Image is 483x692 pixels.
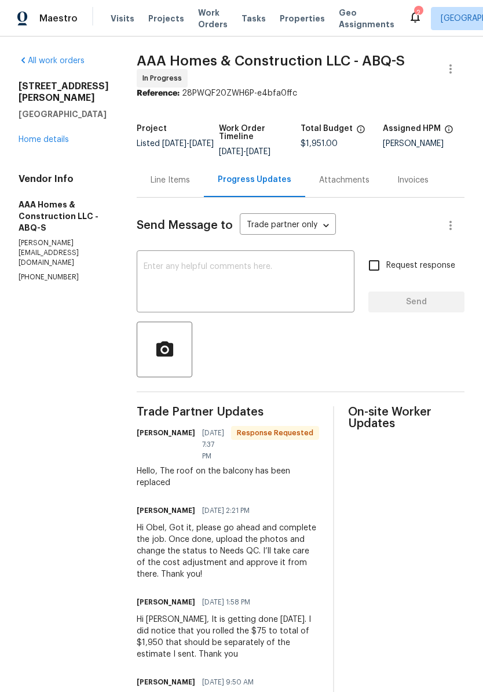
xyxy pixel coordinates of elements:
[151,174,190,186] div: Line Items
[19,199,109,234] h5: AAA Homes & Construction LLC - ABQ-S
[219,148,270,156] span: -
[19,272,109,282] p: [PHONE_NUMBER]
[240,216,336,235] div: Trade partner only
[246,148,270,156] span: [DATE]
[232,427,318,439] span: Response Requested
[19,108,109,120] h5: [GEOGRAPHIC_DATA]
[219,148,243,156] span: [DATE]
[19,173,109,185] h4: Vendor Info
[219,125,301,141] h5: Work Order Timeline
[162,140,186,148] span: [DATE]
[111,13,134,24] span: Visits
[162,140,214,148] span: -
[280,13,325,24] span: Properties
[356,125,365,140] span: The total cost of line items that have been proposed by Opendoor. This sum includes line items th...
[189,140,214,148] span: [DATE]
[137,54,405,68] span: AAA Homes & Construction LLC - ABQ-S
[137,505,195,516] h6: [PERSON_NAME]
[19,81,109,104] h2: [STREET_ADDRESS][PERSON_NAME]
[19,57,85,65] a: All work orders
[301,140,338,148] span: $1,951.00
[137,427,195,439] h6: [PERSON_NAME]
[202,596,250,608] span: [DATE] 1:58 PM
[137,596,195,608] h6: [PERSON_NAME]
[444,125,453,140] span: The hpm assigned to this work order.
[137,614,319,660] div: Hi [PERSON_NAME], It is getting done [DATE]. I did notice that you rolled the $75 to total of $1,...
[137,676,195,688] h6: [PERSON_NAME]
[202,427,224,462] span: [DATE] 7:37 PM
[383,140,465,148] div: [PERSON_NAME]
[19,238,109,268] p: [PERSON_NAME][EMAIL_ADDRESS][DOMAIN_NAME]
[198,7,228,30] span: Work Orders
[348,406,464,429] span: On-site Worker Updates
[19,136,69,144] a: Home details
[137,125,167,133] h5: Project
[148,13,184,24] span: Projects
[241,14,266,23] span: Tasks
[137,88,464,99] div: 28PWQF20ZWH6P-e4bfa0ffc
[39,13,78,24] span: Maestro
[339,7,394,30] span: Geo Assignments
[202,505,250,516] span: [DATE] 2:21 PM
[137,89,180,97] b: Reference:
[137,522,319,580] div: Hi Obel, Got it, please go ahead and complete the job. Once done, upload the photos and change th...
[386,260,455,272] span: Request response
[137,406,319,418] span: Trade Partner Updates
[218,174,291,185] div: Progress Updates
[383,125,441,133] h5: Assigned HPM
[137,220,233,231] span: Send Message to
[301,125,353,133] h5: Total Budget
[202,676,254,688] span: [DATE] 9:50 AM
[142,72,186,84] span: In Progress
[414,7,422,19] div: 2
[137,140,214,148] span: Listed
[137,465,319,489] div: Hello, The roof on the balcony has been replaced
[319,174,369,186] div: Attachments
[397,174,429,186] div: Invoices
